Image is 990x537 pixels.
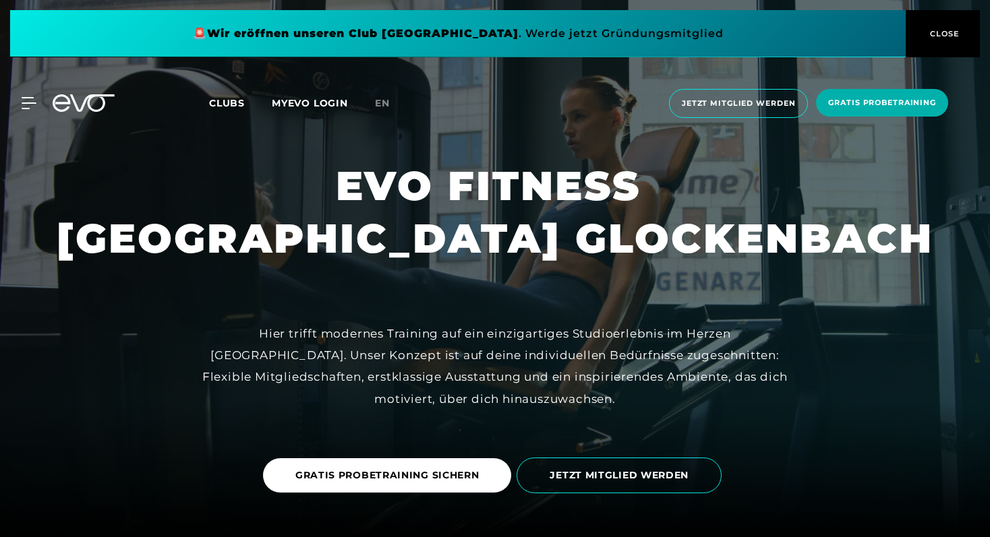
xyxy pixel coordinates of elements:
[550,468,689,482] span: JETZT MITGLIED WERDEN
[927,28,960,40] span: CLOSE
[828,97,936,108] span: Gratis Probetraining
[192,323,798,410] div: Hier trifft modernes Training auf ein einzigartiges Studioerlebnis im Herzen [GEOGRAPHIC_DATA]. U...
[57,160,933,265] h1: EVO FITNESS [GEOGRAPHIC_DATA] GLOCKENBACH
[682,98,795,109] span: Jetzt Mitglied werden
[295,468,479,482] span: GRATIS PROBETRAINING SICHERN
[375,96,406,111] a: en
[665,89,812,118] a: Jetzt Mitglied werden
[906,10,980,57] button: CLOSE
[517,447,727,503] a: JETZT MITGLIED WERDEN
[375,97,390,109] span: en
[263,448,517,503] a: GRATIS PROBETRAINING SICHERN
[272,97,348,109] a: MYEVO LOGIN
[209,96,272,109] a: Clubs
[812,89,952,118] a: Gratis Probetraining
[209,97,245,109] span: Clubs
